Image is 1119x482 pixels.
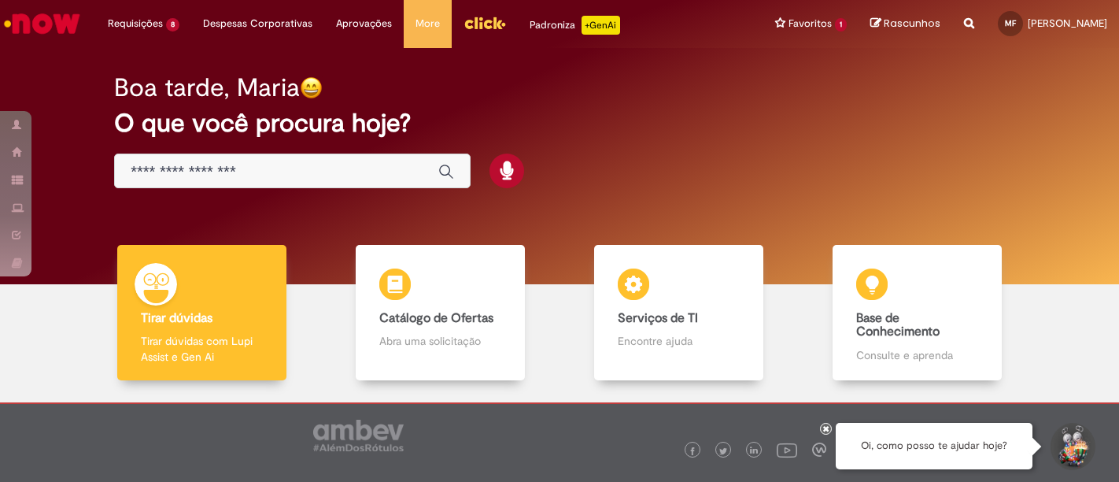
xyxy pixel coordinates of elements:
[582,16,620,35] p: +GenAi
[870,17,940,32] a: Rascunhos
[856,347,977,363] p: Consulte e aprenda
[689,447,696,455] img: logo_footer_facebook.png
[812,443,826,457] img: logo_footer_workplace.png
[379,333,500,349] p: Abra uma solicitação
[559,245,798,381] a: Serviços de TI Encontre ajuda
[108,16,163,32] span: Requisições
[1048,423,1095,470] button: Iniciar Conversa de Suporte
[379,310,493,326] b: Catálogo de Ofertas
[750,447,758,456] img: logo_footer_linkedin.png
[2,8,83,39] img: ServiceNow
[415,16,440,32] span: More
[141,333,262,365] p: Tirar dúvidas com Lupi Assist e Gen Ai
[530,16,620,35] div: Padroniza
[618,310,698,326] b: Serviços de TI
[836,423,1032,469] div: Oi, como posso te ajudar hoje?
[1028,17,1107,30] span: [PERSON_NAME]
[463,11,506,35] img: click_logo_yellow_360x200.png
[141,310,212,326] b: Tirar dúvidas
[856,310,940,340] b: Base de Conhecimento
[1005,18,1016,28] span: MF
[321,245,559,381] a: Catálogo de Ofertas Abra uma solicitação
[114,74,300,102] h2: Boa tarde, Maria
[114,109,1005,137] h2: O que você procura hoje?
[719,447,727,455] img: logo_footer_twitter.png
[618,333,739,349] p: Encontre ajuda
[83,245,321,381] a: Tirar dúvidas Tirar dúvidas com Lupi Assist e Gen Ai
[835,18,847,32] span: 1
[884,16,940,31] span: Rascunhos
[336,16,392,32] span: Aprovações
[166,18,179,32] span: 8
[777,439,797,460] img: logo_footer_youtube.png
[788,16,832,32] span: Favoritos
[203,16,312,32] span: Despesas Corporativas
[798,245,1036,381] a: Base de Conhecimento Consulte e aprenda
[300,76,323,99] img: happy-face.png
[313,420,404,451] img: logo_footer_ambev_rotulo_gray.png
